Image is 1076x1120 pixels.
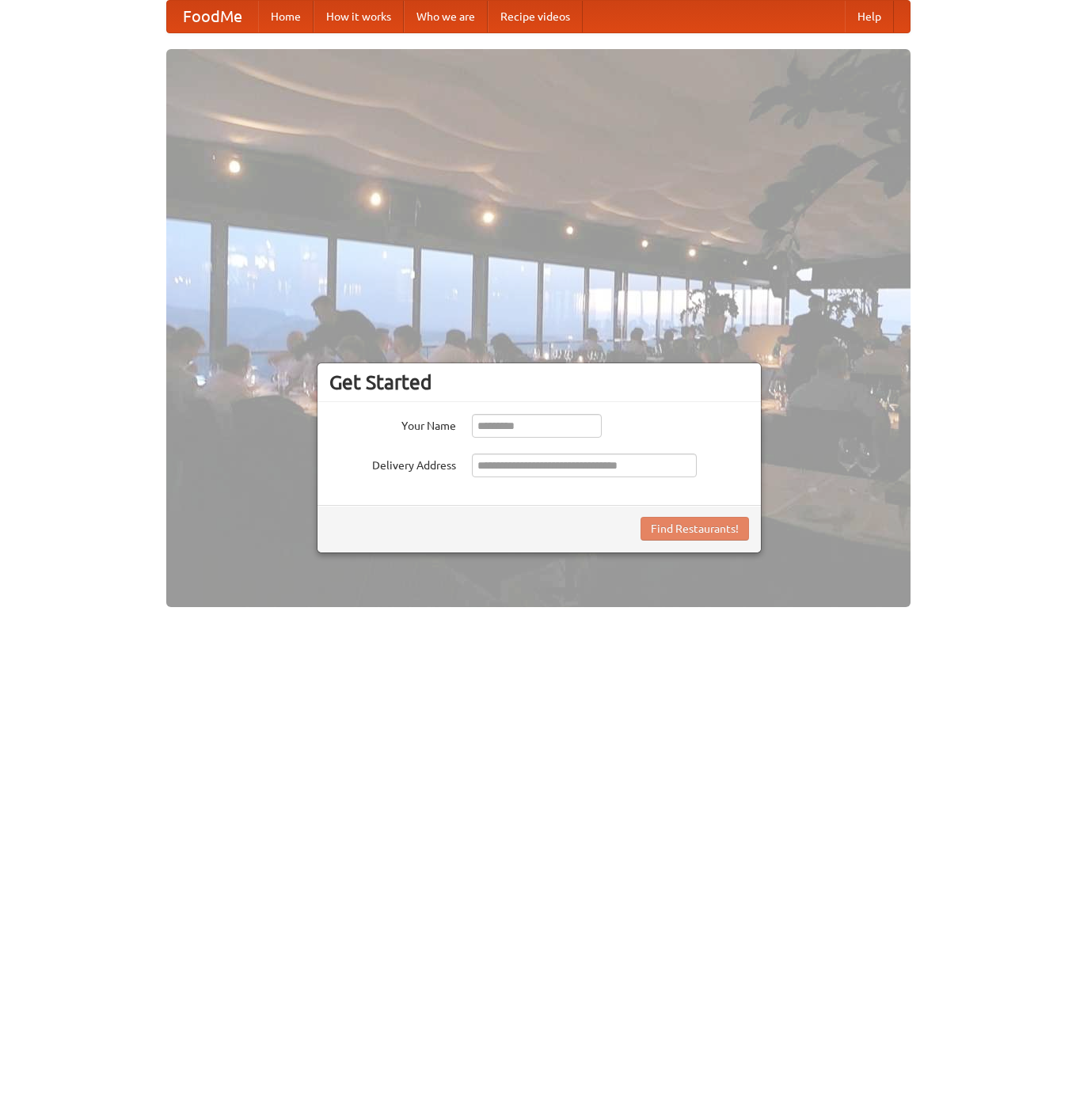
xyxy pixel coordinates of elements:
[167,1,258,32] a: FoodMe
[488,1,583,32] a: Recipe videos
[329,370,749,394] h3: Get Started
[329,454,456,473] label: Delivery Address
[329,414,456,434] label: Your Name
[258,1,314,32] a: Home
[641,517,749,541] button: Find Restaurants!
[404,1,488,32] a: Who we are
[845,1,894,32] a: Help
[314,1,404,32] a: How it works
